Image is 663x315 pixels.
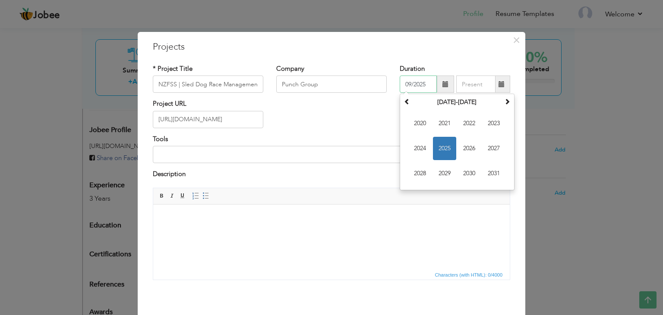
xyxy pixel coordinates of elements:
label: Tools [153,135,168,144]
span: 2022 [458,112,481,135]
label: Description [153,170,186,179]
label: Company [276,64,304,73]
th: Select Decade [412,96,502,109]
a: Underline [178,191,187,201]
a: Bold [157,191,167,201]
input: Present [456,76,496,93]
span: 2028 [408,162,432,185]
a: Italic [167,191,177,201]
a: Insert/Remove Numbered List [191,191,200,201]
iframe: Rich Text Editor, projectEditor [153,205,510,269]
span: 2025 [433,137,456,160]
span: 2023 [482,112,505,135]
label: * Project Title [153,64,193,73]
label: Duration [400,64,425,73]
span: Next Decade [504,98,510,104]
span: 2027 [482,137,505,160]
label: Project URL [153,99,186,108]
span: Previous Decade [404,98,410,104]
span: 2030 [458,162,481,185]
span: 2031 [482,162,505,185]
span: 2024 [408,137,432,160]
div: Statistics [433,271,505,279]
span: Characters (with HTML): 0/4000 [433,271,505,279]
a: Insert/Remove Bulleted List [201,191,211,201]
span: 2029 [433,162,456,185]
span: × [513,32,520,48]
button: Close [509,33,523,47]
input: From [400,76,437,93]
span: 2021 [433,112,456,135]
h3: Projects [153,41,510,54]
span: 2020 [408,112,432,135]
span: 2026 [458,137,481,160]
